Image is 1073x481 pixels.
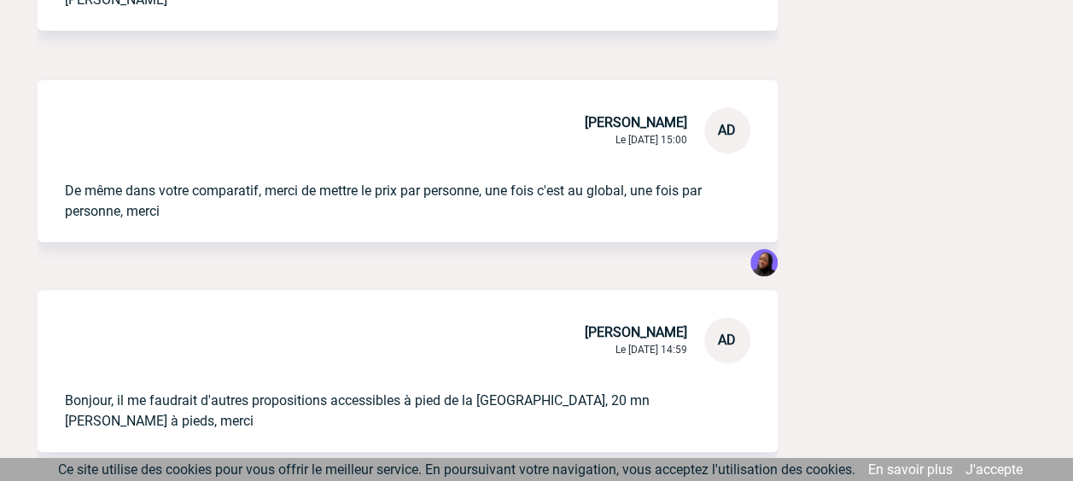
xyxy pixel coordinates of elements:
[718,122,736,138] span: AD
[65,154,703,222] p: De même dans votre comparatif, merci de mettre le prix par personne, une fois c'est au global, un...
[615,134,687,146] span: Le [DATE] 15:00
[750,249,778,276] img: 131349-0.png
[58,461,855,478] span: Ce site utilise des cookies pour vous offrir le meilleur service. En poursuivant votre navigation...
[868,461,953,478] a: En savoir plus
[585,324,687,340] span: [PERSON_NAME]
[965,461,1023,478] a: J'accepte
[718,332,736,348] span: AD
[615,344,687,356] span: Le [DATE] 14:59
[65,363,703,432] p: Bonjour, il me faudrait d'autres propositions accessibles à pied de la [GEOGRAPHIC_DATA], 20 mn [...
[750,249,778,280] div: Tabaski THIAM 15 Septembre 2025 à 15:24
[585,114,687,130] span: [PERSON_NAME]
